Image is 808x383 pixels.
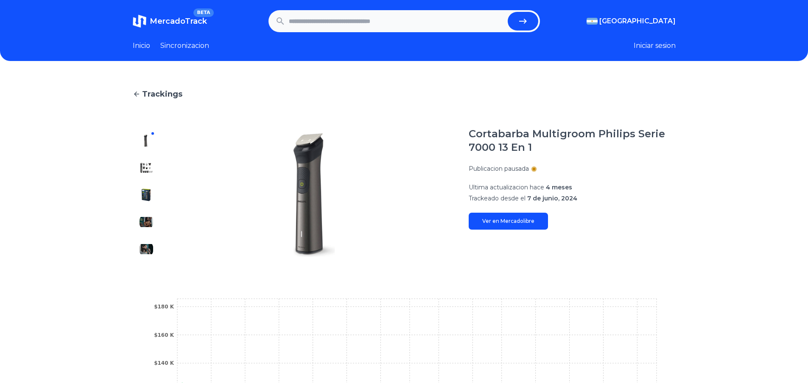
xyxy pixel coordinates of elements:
h1: Cortabarba Multigroom Philips Serie 7000 13 En 1 [469,127,676,154]
a: Inicio [133,41,150,51]
img: Cortabarba Multigroom Philips Serie 7000 13 En 1 [177,127,452,263]
tspan: $160 K [154,332,174,338]
tspan: $140 K [154,360,174,366]
img: Argentina [587,18,598,25]
a: Sincronizacion [160,41,209,51]
img: Cortabarba Multigroom Philips Serie 7000 13 En 1 [140,188,153,202]
button: Iniciar sesion [634,41,676,51]
a: Trackings [133,88,676,100]
a: Ver en Mercadolibre [469,213,548,230]
span: Ultima actualizacion hace [469,183,544,191]
span: 7 de junio, 2024 [527,194,577,202]
span: Trackeado desde el [469,194,526,202]
img: Cortabarba Multigroom Philips Serie 7000 13 En 1 [140,161,153,175]
button: [GEOGRAPHIC_DATA] [587,16,676,26]
img: MercadoTrack [133,14,146,28]
a: MercadoTrackBETA [133,14,207,28]
span: MercadoTrack [150,17,207,26]
img: Cortabarba Multigroom Philips Serie 7000 13 En 1 [140,134,153,147]
img: Cortabarba Multigroom Philips Serie 7000 13 En 1 [140,242,153,256]
p: Publicacion pausada [469,164,529,173]
span: BETA [193,8,213,17]
span: Trackings [142,88,182,100]
tspan: $180 K [154,304,174,310]
span: [GEOGRAPHIC_DATA] [599,16,676,26]
img: Cortabarba Multigroom Philips Serie 7000 13 En 1 [140,215,153,229]
span: 4 meses [546,183,572,191]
